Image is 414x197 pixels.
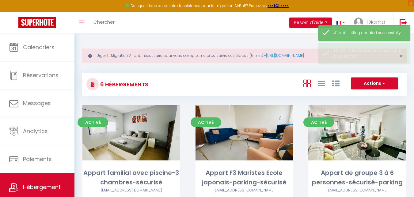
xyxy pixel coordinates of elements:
button: Actions [351,77,398,90]
div: Plateformes de location mises à jour avec succès [334,48,404,59]
a: ... Diama [349,12,393,33]
img: logout [400,19,407,26]
a: [URL][DOMAIN_NAME] [266,53,304,58]
span: Paiements [23,155,52,163]
h3: 6 Hébergements [99,77,148,91]
a: Chercher [89,12,119,33]
img: ... [354,18,363,27]
span: Diama [367,18,386,26]
div: Appart F3 Maristes Ecole japonais-parking-sécurisé [196,168,293,187]
span: Calendriers [23,43,55,51]
a: >>> ICI <<<< [268,3,289,8]
span: Chercher [93,19,115,25]
span: Activé [191,117,221,127]
a: Vue en Box [303,78,311,88]
div: Appart de groupe 3 à 6 personnes-sécurisé-parking [308,168,406,187]
img: Super Booking [18,17,56,28]
span: Activé [303,117,334,127]
div: Airbnb [196,187,293,193]
span: Activé [78,117,108,127]
a: Vue en Liste [318,78,325,88]
div: Airbnb setting updated successfully [334,30,404,36]
span: Hébergement [23,183,61,191]
span: Messages [23,99,51,107]
div: Airbnb [308,187,406,193]
button: Besoin d'aide ? [289,18,332,28]
span: Réservations [23,71,59,79]
div: Appart familial avec piscine-3 chambres-sécurisé [82,168,180,187]
span: Analytics [23,127,48,135]
div: Airbnb [82,187,180,193]
a: Vue par Groupe [332,78,340,88]
div: Urgent : Migration Airbnb nécessaire pour votre compte, merci de suivre ces étapes (5 min) - [82,49,407,63]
